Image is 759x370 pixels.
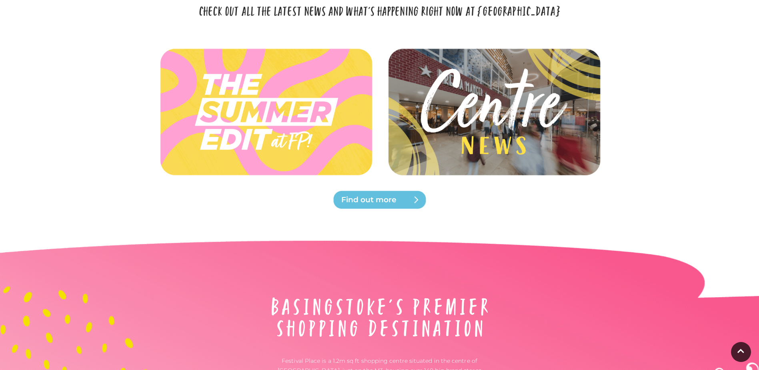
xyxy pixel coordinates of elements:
[386,63,602,160] img: Latest news
[386,47,602,177] img: Latest news
[332,190,428,209] a: Find out more
[158,63,374,160] img: Latest news
[272,298,488,337] img: About Festival Place
[341,194,437,205] span: Find out more
[158,47,374,177] img: Latest news
[196,2,564,18] p: Check out all the latest news and what's happening right now at [GEOGRAPHIC_DATA]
